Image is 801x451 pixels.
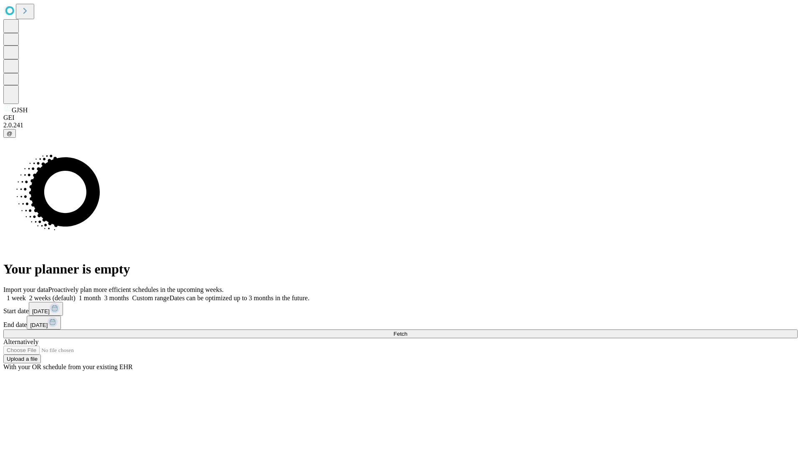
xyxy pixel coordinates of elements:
span: @ [7,130,13,137]
h1: Your planner is empty [3,261,798,277]
span: [DATE] [30,322,48,328]
span: With your OR schedule from your existing EHR [3,363,133,370]
span: 1 month [79,294,101,302]
span: 3 months [104,294,129,302]
div: Start date [3,302,798,316]
span: Alternatively [3,338,38,345]
button: [DATE] [29,302,63,316]
div: End date [3,316,798,329]
span: Fetch [393,331,407,337]
span: [DATE] [32,308,50,314]
span: GJSH [12,106,28,114]
button: Upload a file [3,355,41,363]
div: 2.0.241 [3,122,798,129]
button: @ [3,129,16,138]
span: 2 weeks (default) [29,294,76,302]
span: Dates can be optimized up to 3 months in the future. [169,294,309,302]
span: 1 week [7,294,26,302]
span: Import your data [3,286,48,293]
span: Custom range [132,294,169,302]
span: Proactively plan more efficient schedules in the upcoming weeks. [48,286,224,293]
button: [DATE] [27,316,61,329]
button: Fetch [3,329,798,338]
div: GEI [3,114,798,122]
